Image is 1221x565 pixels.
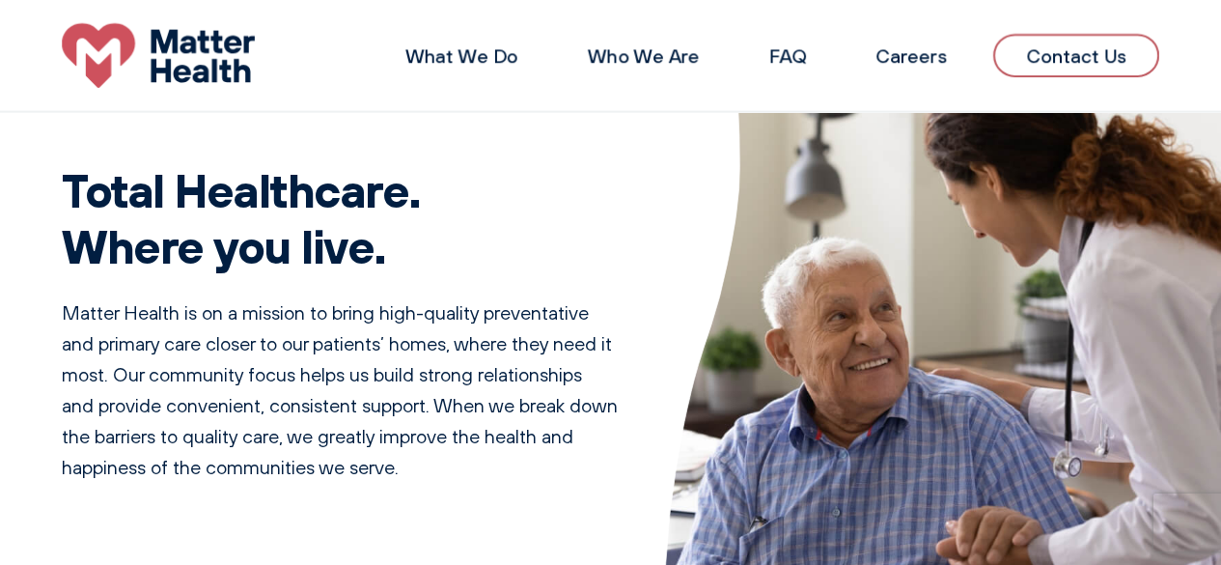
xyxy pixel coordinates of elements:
[62,297,619,483] p: Matter Health is on a mission to bring high-quality preventative and primary care closer to our p...
[875,43,947,68] a: Careers
[769,43,806,68] a: FAQ
[62,162,619,273] h1: Total Healthcare. Where you live.
[993,34,1159,77] a: Contact Us
[588,43,700,68] a: Who We Are
[405,43,518,68] a: What We Do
